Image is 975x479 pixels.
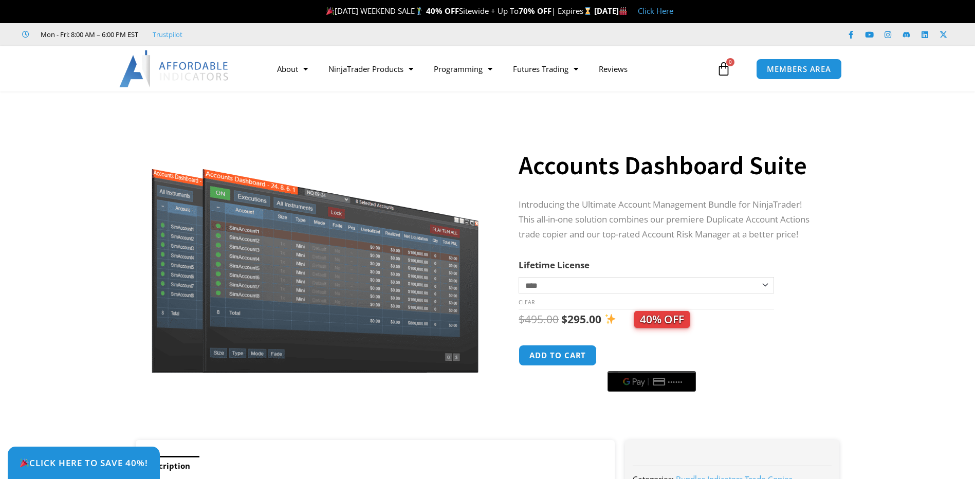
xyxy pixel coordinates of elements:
img: 🏌️‍♂️ [415,7,423,15]
span: MEMBERS AREA [767,65,831,73]
span: $ [519,312,525,326]
img: 🏭 [619,7,627,15]
span: Mon - Fri: 8:00 AM – 6:00 PM EST [38,28,138,41]
a: Programming [424,57,503,81]
text: •••••• [669,378,684,385]
bdi: 495.00 [519,312,559,326]
img: 🎉 [326,7,334,15]
a: Reviews [588,57,638,81]
span: 0 [726,58,734,66]
span: 40% OFF [634,311,690,328]
a: Futures Trading [503,57,588,81]
nav: Menu [267,57,714,81]
label: Lifetime License [519,259,590,271]
strong: [DATE] [594,6,628,16]
h1: Accounts Dashboard Suite [519,148,819,183]
strong: 40% OFF [426,6,459,16]
iframe: Secure express checkout frame [605,343,698,368]
a: MEMBERS AREA [756,59,842,80]
a: Clear options [519,299,535,306]
img: ⌛ [584,7,592,15]
img: Screenshot 2024-08-26 155710eeeee [150,109,481,373]
button: Buy with GPay [608,371,696,392]
img: LogoAI | Affordable Indicators – NinjaTrader [119,50,230,87]
img: 🎉 [20,458,29,467]
p: Introducing the Ultimate Account Management Bundle for NinjaTrader! This all-in-one solution comb... [519,197,819,242]
a: 0 [701,54,746,84]
a: About [267,57,318,81]
span: [DATE] WEEKEND SALE Sitewide + Up To | Expires [324,6,594,16]
span: $ [561,312,567,326]
a: 🎉Click Here to save 40%! [8,447,160,479]
button: Add to cart [519,345,597,366]
img: ✨ [605,314,616,324]
a: Trustpilot [153,28,182,41]
a: Click Here [638,6,673,16]
a: NinjaTrader Products [318,57,424,81]
strong: 70% OFF [519,6,551,16]
bdi: 295.00 [561,312,601,326]
span: Click Here to save 40%! [20,458,148,467]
